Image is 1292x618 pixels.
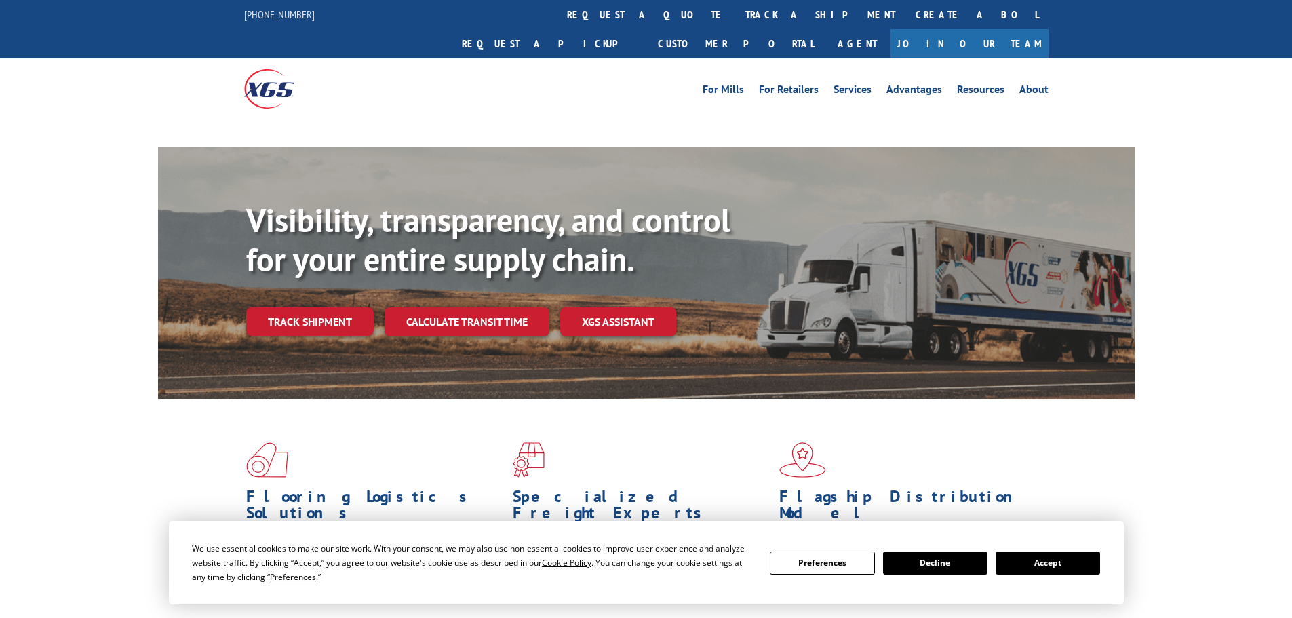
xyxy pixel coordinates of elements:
[759,84,819,99] a: For Retailers
[244,7,315,21] a: [PHONE_NUMBER]
[542,557,591,568] span: Cookie Policy
[246,307,374,336] a: Track shipment
[886,84,942,99] a: Advantages
[957,84,1004,99] a: Resources
[513,442,545,478] img: xgs-icon-focused-on-flooring-red
[246,199,730,280] b: Visibility, transparency, and control for your entire supply chain.
[890,29,1049,58] a: Join Our Team
[648,29,824,58] a: Customer Portal
[779,442,826,478] img: xgs-icon-flagship-distribution-model-red
[513,488,769,528] h1: Specialized Freight Experts
[452,29,648,58] a: Request a pickup
[779,488,1036,528] h1: Flagship Distribution Model
[1019,84,1049,99] a: About
[824,29,890,58] a: Agent
[270,571,316,583] span: Preferences
[996,552,1100,575] button: Accept
[834,84,872,99] a: Services
[883,552,987,575] button: Decline
[770,552,874,575] button: Preferences
[560,307,676,336] a: XGS ASSISTANT
[169,521,1124,604] div: Cookie Consent Prompt
[246,442,288,478] img: xgs-icon-total-supply-chain-intelligence-red
[192,541,753,584] div: We use essential cookies to make our site work. With your consent, we may also use non-essential ...
[703,84,744,99] a: For Mills
[385,307,549,336] a: Calculate transit time
[246,488,503,528] h1: Flooring Logistics Solutions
